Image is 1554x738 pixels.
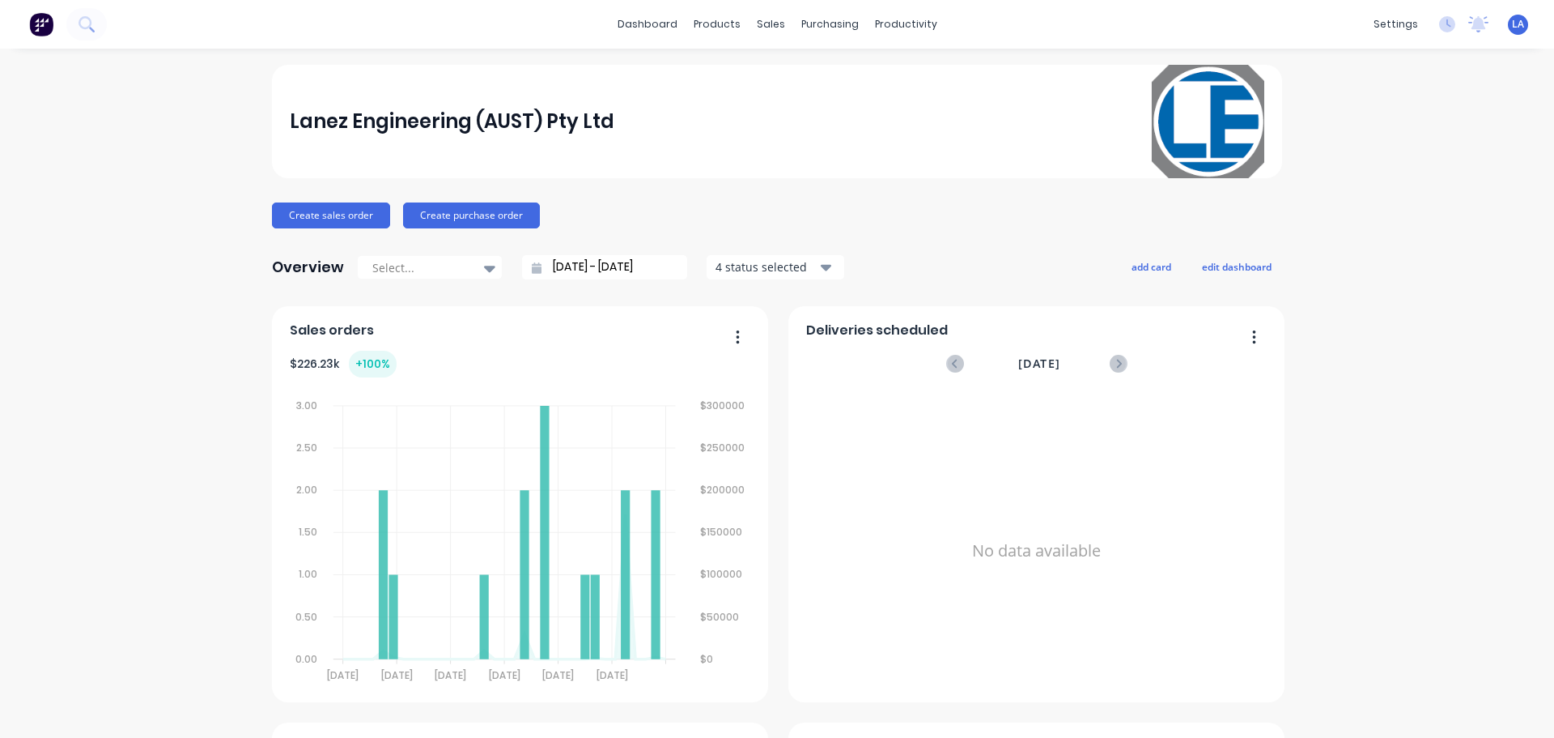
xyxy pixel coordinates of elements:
div: Overview [272,251,344,284]
tspan: $50000 [701,610,740,624]
tspan: [DATE] [597,668,628,682]
tspan: [DATE] [380,668,412,682]
button: add card [1121,256,1182,277]
div: No data available [806,394,1267,708]
button: edit dashboard [1191,256,1282,277]
div: products [686,12,749,36]
tspan: $250000 [701,441,745,454]
div: sales [749,12,793,36]
tspan: $200000 [701,483,745,497]
tspan: [DATE] [435,668,466,682]
tspan: [DATE] [542,668,574,682]
tspan: 1.00 [298,568,316,582]
tspan: $150000 [701,525,743,539]
div: $ 226.23k [290,351,397,378]
button: 4 status selected [707,255,844,279]
div: + 100 % [349,351,397,378]
span: Deliveries scheduled [806,321,948,340]
span: Sales orders [290,321,374,340]
tspan: [DATE] [327,668,359,682]
span: [DATE] [1018,355,1060,373]
div: productivity [867,12,945,36]
div: purchasing [793,12,867,36]
img: Factory [29,12,53,36]
tspan: 2.00 [295,483,316,497]
div: settings [1365,12,1426,36]
tspan: $300000 [701,399,745,412]
tspan: [DATE] [489,668,520,682]
img: Lanez Engineering (AUST) Pty Ltd [1151,65,1264,178]
a: dashboard [609,12,686,36]
span: LA [1512,17,1524,32]
tspan: 2.50 [295,441,316,454]
tspan: 3.00 [295,399,316,412]
div: Lanez Engineering (AUST) Pty Ltd [290,105,614,138]
div: 4 status selected [715,258,817,275]
tspan: 1.50 [298,525,316,539]
button: Create sales order [272,203,390,228]
tspan: $0 [701,652,714,666]
tspan: 0.50 [295,610,316,624]
button: Create purchase order [403,203,540,228]
tspan: $100000 [701,568,743,582]
tspan: 0.00 [295,652,316,666]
